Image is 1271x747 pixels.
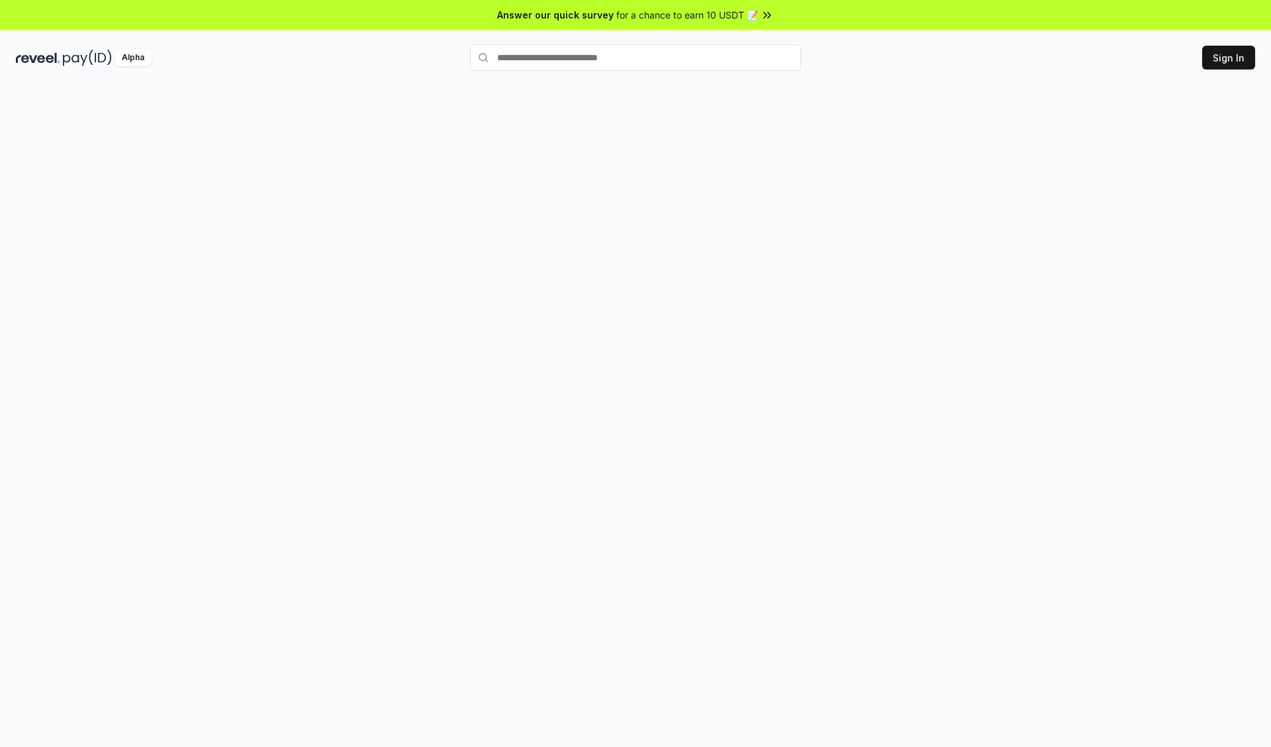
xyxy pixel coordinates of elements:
img: pay_id [63,50,112,66]
span: for a chance to earn 10 USDT 📝 [616,8,758,22]
img: reveel_dark [16,50,60,66]
div: Alpha [115,50,152,66]
button: Sign In [1202,46,1255,69]
span: Answer our quick survey [497,8,614,22]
